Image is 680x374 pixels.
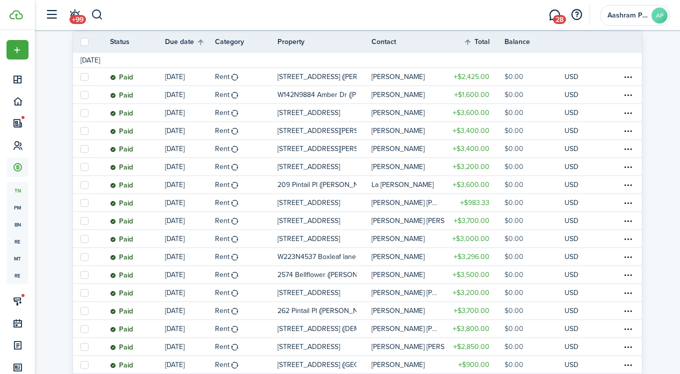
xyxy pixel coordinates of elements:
p: [STREET_ADDRESS] [277,233,340,244]
table-info-title: [PERSON_NAME] [PERSON_NAME] [371,215,479,226]
table-amount-title: $3,000.00 [452,233,489,244]
a: [STREET_ADDRESS] [277,338,371,355]
img: TenantCloud [9,10,23,19]
status: Paid [110,253,133,261]
table-amount-description: $0.00 [504,89,523,100]
table-profile-info-text: [PERSON_NAME] [PERSON_NAME] [371,199,438,207]
a: Paid [110,158,165,175]
p: [DATE] [165,305,184,316]
table-amount-description: $0.00 [504,197,523,208]
p: W142N9884 Amber Dr ([PERSON_NAME]) [277,89,356,100]
a: Paid [110,284,165,301]
a: USD [564,320,592,337]
a: $983.33 [444,194,504,211]
p: [DATE] [165,107,184,118]
status: Paid [110,217,133,225]
table-info-title: Rent [215,359,229,370]
p: [STREET_ADDRESS] [277,287,340,298]
a: USD [564,68,592,85]
a: [PERSON_NAME] [371,104,444,121]
a: USD [564,194,592,211]
a: $0.00 [504,356,564,373]
p: [STREET_ADDRESS] [277,341,340,352]
p: [DATE] [165,215,184,226]
status: Paid [110,235,133,243]
a: W223N4537 Boxleaf lane ([PERSON_NAME]) [277,248,371,265]
a: [DATE] [165,302,215,319]
a: [DATE] [165,284,215,301]
table-amount-title: $983.33 [460,197,489,208]
table-amount-title: $900.00 [458,359,489,370]
a: $0.00 [504,302,564,319]
p: USD [564,71,578,82]
a: USD [564,284,592,301]
a: [DATE] [165,104,215,121]
a: [PERSON_NAME] [371,266,444,283]
p: [STREET_ADDRESS][PERSON_NAME] [277,125,356,136]
a: Rent [215,140,277,157]
table-amount-description: $0.00 [504,143,523,154]
a: Paid [110,104,165,121]
p: [STREET_ADDRESS] [277,107,340,118]
a: [STREET_ADDRESS] [277,284,371,301]
table-profile-info-text: [PERSON_NAME] [371,145,424,153]
button: Open resource center [568,6,585,23]
a: $0.00 [504,68,564,85]
p: USD [564,215,578,226]
p: USD [564,233,578,244]
a: [PERSON_NAME] [371,140,444,157]
p: USD [564,179,578,190]
p: [DATE] [165,359,184,370]
status: Paid [110,181,133,189]
a: [PERSON_NAME] [371,122,444,139]
p: [STREET_ADDRESS] [277,197,340,208]
a: [PERSON_NAME] [371,248,444,265]
status: Paid [110,325,133,333]
p: [STREET_ADDRESS][PERSON_NAME] [277,143,356,154]
a: USD [564,266,592,283]
a: USD [564,248,592,265]
avatar-text: AP [651,7,667,23]
table-amount-title: $3,200.00 [452,287,489,298]
p: USD [564,107,578,118]
p: W223N4537 Boxleaf lane ([PERSON_NAME]) [277,251,356,262]
a: Rent [215,212,277,229]
a: Rent [215,248,277,265]
a: Messaging [545,2,564,28]
table-amount-description: $0.00 [504,323,523,334]
p: [STREET_ADDRESS] [277,161,340,172]
p: [DATE] [165,269,184,280]
table-amount-title: $3,700.00 [453,305,489,316]
table-amount-title: $2,850.00 [453,341,489,352]
a: USD [564,86,592,103]
p: USD [564,269,578,280]
a: La [PERSON_NAME] [371,176,444,193]
status: Paid [110,109,133,117]
a: Paid [110,212,165,229]
a: Paid [110,140,165,157]
a: [DATE] [165,140,215,157]
a: Paid [110,68,165,85]
a: $3,200.00 [444,284,504,301]
span: 28 [553,15,566,24]
a: Rent [215,194,277,211]
a: Paid [110,320,165,337]
p: USD [564,125,578,136]
a: Paid [110,302,165,319]
table-profile-info-text: [PERSON_NAME] [371,91,424,99]
a: $0.00 [504,320,564,337]
a: Rent [215,68,277,85]
table-amount-description: $0.00 [504,287,523,298]
a: Paid [110,194,165,211]
a: $3,200.00 [444,158,504,175]
a: [STREET_ADDRESS] ([DEMOGRAPHIC_DATA]) [277,320,371,337]
a: Paid [110,248,165,265]
p: USD [564,161,578,172]
a: [PERSON_NAME] [371,68,444,85]
span: re [6,233,28,250]
a: [DATE] [165,356,215,373]
table-info-title: Rent [215,107,229,118]
span: re [6,267,28,284]
table-amount-description: $0.00 [504,107,523,118]
table-info-title: Rent [215,233,229,244]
